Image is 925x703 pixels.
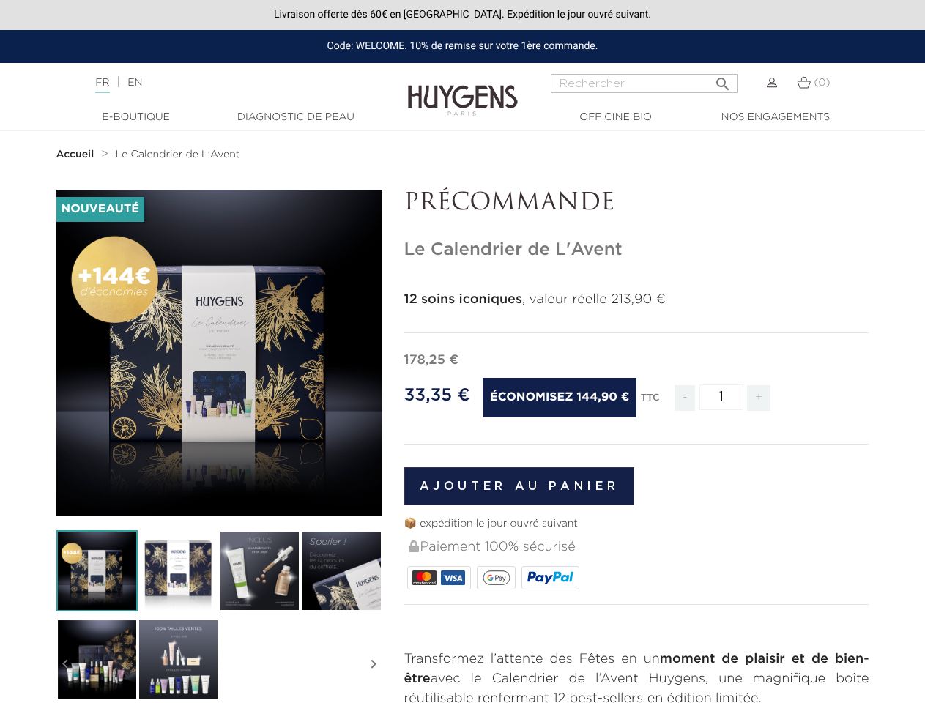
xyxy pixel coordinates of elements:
[365,628,382,701] i: 
[223,110,369,125] a: Diagnostic de peau
[408,62,518,118] img: Huygens
[441,570,465,585] img: VISA
[543,110,689,125] a: Officine Bio
[116,149,240,160] a: Le Calendrier de L'Avent
[641,382,660,422] div: TTC
[56,149,97,160] a: Accueil
[63,110,209,125] a: E-Boutique
[88,74,374,92] div: |
[483,570,510,585] img: google_pay
[404,239,869,261] h1: Le Calendrier de L'Avent
[404,354,459,367] span: 178,25 €
[675,385,695,411] span: -
[404,387,470,404] span: 33,35 €
[814,78,831,88] span: (0)
[404,190,869,217] p: PRÉCOMMANDE
[56,197,144,222] li: Nouveauté
[409,540,419,552] img: Paiement 100% sécurisé
[404,467,635,505] button: Ajouter au panier
[404,516,869,532] p: 📦 expédition le jour ouvré suivant
[56,628,74,701] i: 
[483,378,636,417] span: Économisez 144,90 €
[56,530,138,611] img: Le Calendrier de L'Avent
[747,385,770,411] span: +
[56,149,94,160] strong: Accueil
[699,384,743,410] input: Quantité
[714,71,732,89] i: 
[551,74,738,93] input: Rechercher
[710,70,736,89] button: 
[95,78,109,93] a: FR
[702,110,849,125] a: Nos engagements
[404,293,522,306] strong: 12 soins iconiques
[127,78,142,88] a: EN
[407,532,869,563] div: Paiement 100% sécurisé
[412,570,437,585] img: MASTERCARD
[404,290,869,310] p: , valeur réelle 213,90 €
